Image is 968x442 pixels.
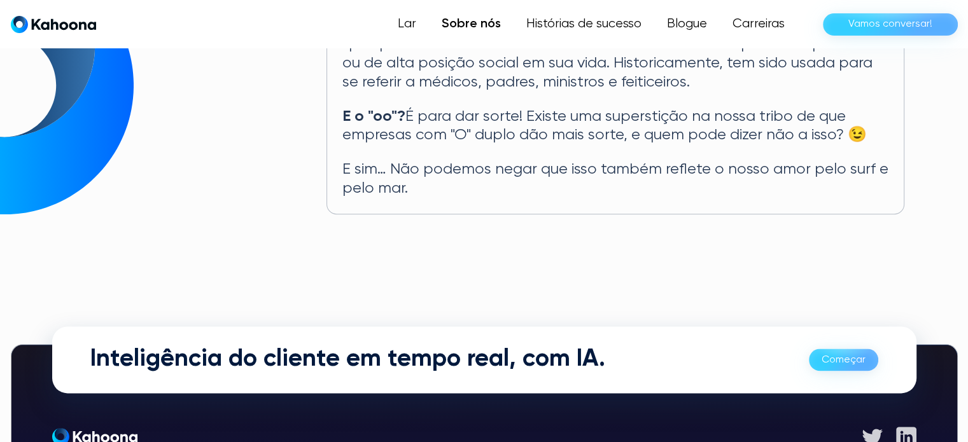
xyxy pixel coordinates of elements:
[342,109,405,124] font: E o "oo"?
[720,11,797,37] a: Carreiras
[398,17,416,31] font: Lar
[342,18,876,90] font: "Kahuna" é uma palavra havaiana que se refere a um especialista em qualquer área — um líder de um...
[342,109,867,143] font: É para dar sorte! Existe uma superstição na nossa tribo de que empresas com "O" duplo dão mais so...
[733,17,785,31] font: Carreiras
[823,13,958,36] a: Vamos conversar!
[385,11,429,37] a: Lar
[848,19,932,29] font: Vamos conversar!
[442,18,501,31] font: Sobre nós
[90,347,605,371] font: Inteligência do cliente em tempo real, com IA.
[11,15,96,34] a: lar
[526,17,642,31] font: Histórias de sucesso
[654,11,720,37] a: Blogue
[514,11,654,37] a: Histórias de sucesso
[809,349,878,371] a: Começar
[667,17,707,31] font: Blogue
[342,162,888,196] font: E sim… Não podemos negar que isso também reflete o nosso amor pelo surf e pelo mar.
[429,11,514,37] a: Sobre nós
[822,355,866,365] font: Começar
